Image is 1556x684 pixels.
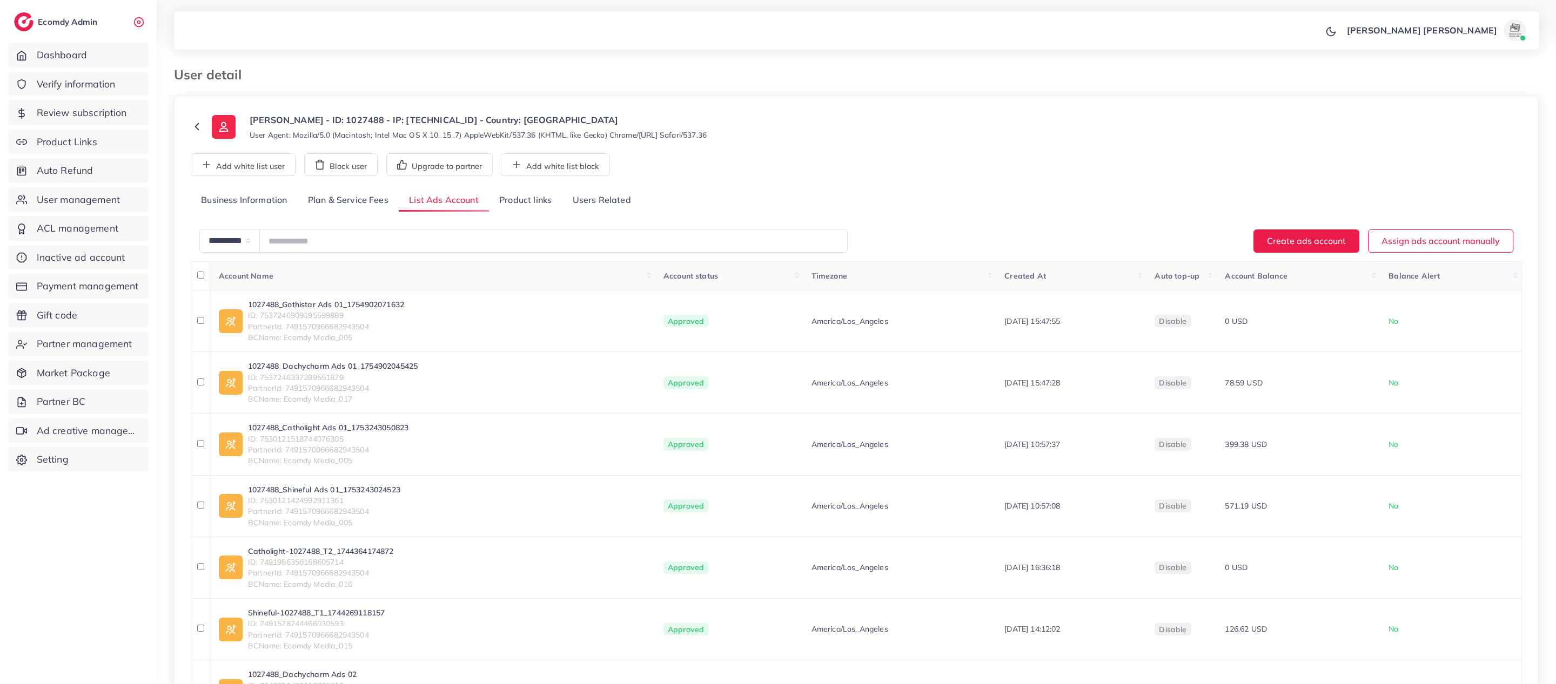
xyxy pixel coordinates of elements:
img: ic-ad-info.7fc67b75.svg [219,556,243,579]
span: No [1389,501,1398,511]
span: Partner BC [37,395,86,409]
span: [DATE] 16:36:18 [1004,563,1060,572]
a: Verify information [8,72,149,97]
a: List Ads Account [399,189,489,212]
span: Product Links [37,135,97,149]
img: ic-ad-info.7fc67b75.svg [219,494,243,518]
span: BCName: Ecomdy Media_017 [248,394,418,404]
button: Create ads account [1253,229,1359,253]
span: No [1389,624,1398,634]
a: Product Links [8,130,149,154]
span: Gift code [37,308,77,322]
span: BCName: Ecomdy Media_015 [248,640,385,651]
span: America/Los_Angeles [811,500,888,511]
a: 1027488_Dachycharm Ads 01_1754902045425 [248,361,418,371]
a: logoEcomdy Admin [14,12,100,31]
span: Dashboard [37,48,87,62]
small: User Agent: Mozilla/5.0 (Macintosh; Intel Mac OS X 10_15_7) AppleWebKit/537.36 (KHTML, like Gecko... [250,130,707,140]
span: disable [1159,378,1186,388]
span: 126.62 USD [1225,624,1267,634]
h3: User detail [174,67,250,83]
span: PartnerId: 7491570966682943504 [248,321,404,332]
p: [PERSON_NAME] [PERSON_NAME] [1347,24,1497,37]
span: BCName: Ecomdy Media_016 [248,579,394,590]
img: ic-ad-info.7fc67b75.svg [219,432,243,456]
span: [DATE] 15:47:28 [1004,378,1060,388]
span: America/Los_Angeles [811,377,888,388]
span: Verify information [37,77,116,91]
span: BCName: Ecomdy Media_005 [248,455,408,466]
span: ID: 7537246909195599889 [248,310,404,321]
span: ID: 7491986356168605714 [248,557,394,567]
a: Ad creative management [8,418,149,443]
a: Market Package [8,361,149,385]
span: [DATE] 10:57:37 [1004,439,1060,449]
span: ID: 7537246337289551879 [248,372,418,383]
span: User management [37,193,120,207]
span: Account Balance [1225,271,1287,281]
span: Partner management [37,337,132,351]
a: Partner management [8,331,149,356]
a: Auto Refund [8,158,149,183]
span: BCName: Ecomdy Media_005 [248,332,404,343]
span: Account status [663,271,718,281]
span: Payment management [37,279,139,293]
button: Upgrade to partner [386,153,493,176]
span: Approved [663,438,708,451]
span: disable [1159,563,1186,572]
a: Shineful-1027488_T1_1744269118157 [248,607,385,618]
img: ic-ad-info.7fc67b75.svg [219,618,243,641]
a: Catholight-1027488_T2_1744364174872 [248,546,394,557]
span: Auto Refund [37,164,93,178]
a: 1027488_Gothistar Ads 01_1754902071632 [248,299,404,310]
span: ACL management [37,221,118,235]
img: ic-ad-info.7fc67b75.svg [219,371,243,395]
span: 78.59 USD [1225,378,1262,388]
span: PartnerId: 7491570966682943504 [248,444,408,455]
span: Approved [663,376,708,389]
span: Inactive ad account [37,250,125,265]
a: Product links [489,189,562,212]
img: avatar [1504,19,1526,41]
span: Approved [663,315,708,328]
button: Assign ads account manually [1368,229,1513,253]
span: disable [1159,625,1186,634]
a: Setting [8,447,149,472]
span: BCName: Ecomdy Media_005 [248,517,400,528]
a: Inactive ad account [8,245,149,270]
span: Auto top-up [1155,271,1199,281]
span: 399.38 USD [1225,439,1267,449]
a: Partner BC [8,389,149,414]
span: Review subscription [37,106,127,120]
span: Setting [37,452,69,466]
button: Add white list user [191,153,296,176]
a: Dashboard [8,43,149,67]
span: 571.19 USD [1225,501,1267,511]
span: America/Los_Angeles [811,562,888,573]
span: disable [1159,439,1186,449]
span: Ad creative management [37,424,140,438]
span: America/Los_Angeles [811,316,888,327]
img: ic-ad-info.7fc67b75.svg [219,309,243,333]
span: America/Los_Angeles [811,624,888,634]
span: Approved [663,623,708,636]
span: Created At [1004,271,1046,281]
span: disable [1159,501,1186,511]
span: PartnerId: 7491570966682943504 [248,567,394,578]
a: 1027488_Catholight Ads 01_1753243050823 [248,422,408,433]
a: 1027488_Shineful Ads 01_1753243024523 [248,484,400,495]
a: Plan & Service Fees [298,189,399,212]
span: PartnerId: 7491570966682943504 [248,383,418,394]
a: Payment management [8,274,149,299]
p: [PERSON_NAME] - ID: 1027488 - IP: [TECHNICAL_ID] - Country: [GEOGRAPHIC_DATA] [250,113,707,126]
a: Gift code [8,303,149,328]
a: ACL management [8,216,149,241]
span: America/Los_Angeles [811,439,888,450]
a: Review subscription [8,100,149,125]
span: No [1389,563,1398,572]
button: Add white list block [501,153,610,176]
span: [DATE] 10:57:08 [1004,501,1060,511]
a: [PERSON_NAME] [PERSON_NAME]avatar [1341,19,1530,41]
span: ID: 7530121424992911361 [248,495,400,506]
span: disable [1159,316,1186,326]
